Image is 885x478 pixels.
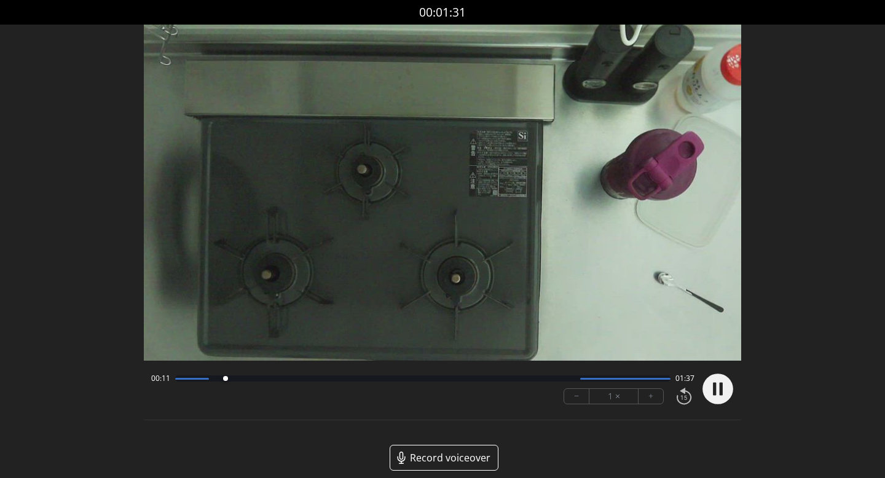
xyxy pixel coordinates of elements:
[589,389,639,404] div: 1 ×
[675,374,694,383] span: 01:37
[639,389,663,404] button: +
[390,445,498,471] a: Record voiceover
[410,450,490,465] span: Record voiceover
[419,4,466,22] a: 00:01:31
[564,389,589,404] button: −
[151,374,170,383] span: 00:11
